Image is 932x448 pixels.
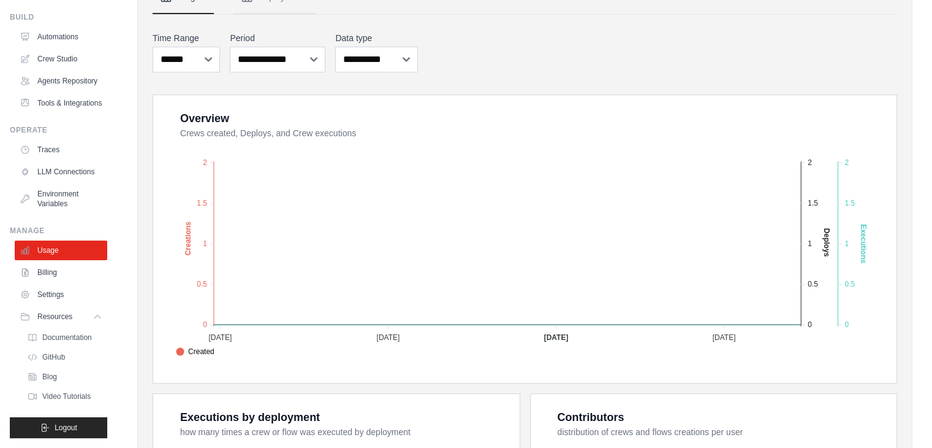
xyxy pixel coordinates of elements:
tspan: 2 [844,158,849,166]
tspan: 1 [808,239,812,248]
a: Video Tutorials [22,388,107,405]
tspan: 0 [203,320,207,329]
span: Video Tutorials [42,392,91,401]
a: Usage [15,241,107,260]
div: Manage [10,226,107,236]
tspan: 0.5 [197,280,207,288]
button: Resources [15,307,107,326]
tspan: 0.5 [808,280,818,288]
a: Environment Variables [15,184,107,214]
tspan: 1 [203,239,207,248]
div: Overview [180,110,229,127]
button: Logout [10,417,107,438]
a: GitHub [22,349,107,366]
a: Agents Repository [15,71,107,91]
a: LLM Connections [15,162,107,182]
dt: distribution of crews and flows creations per user [558,426,882,438]
tspan: 2 [203,158,207,166]
a: Blog [22,368,107,385]
a: Billing [15,263,107,282]
tspan: 1.5 [808,198,818,207]
span: Created [176,346,214,357]
label: Period [230,32,325,44]
tspan: 0 [844,320,849,329]
label: Time Range [153,32,220,44]
tspan: 1.5 [197,198,207,207]
tspan: [DATE] [713,333,736,341]
a: Documentation [22,329,107,346]
text: Creations [184,221,192,255]
span: Blog [42,372,57,382]
text: Deploys [822,228,831,257]
tspan: 2 [808,158,812,166]
tspan: 1.5 [844,198,855,207]
span: Logout [55,423,77,433]
tspan: 0 [808,320,812,329]
tspan: [DATE] [208,333,232,341]
text: Executions [859,224,868,263]
span: GitHub [42,352,65,362]
tspan: [DATE] [377,333,400,341]
dt: how many times a crew or flow was executed by deployment [180,426,505,438]
tspan: 0.5 [844,280,855,288]
div: Operate [10,125,107,135]
div: Contributors [558,409,624,426]
a: Automations [15,27,107,47]
div: Executions by deployment [180,409,320,426]
tspan: [DATE] [544,333,569,341]
span: Documentation [42,333,92,342]
a: Settings [15,285,107,304]
dt: Crews created, Deploys, and Crew executions [180,127,882,139]
a: Traces [15,140,107,160]
a: Tools & Integrations [15,93,107,113]
tspan: 1 [844,239,849,248]
div: Build [10,12,107,22]
span: Resources [37,312,72,322]
a: Crew Studio [15,49,107,69]
label: Data type [335,32,417,44]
